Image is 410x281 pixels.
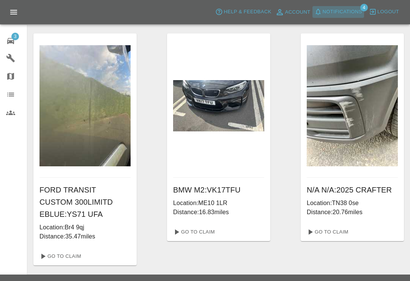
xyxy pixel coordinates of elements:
[39,184,131,220] h6: FORD TRANSIT CUSTOM 300LIMITD EBLUE : YS71 UFA
[5,3,23,21] button: Open drawer
[307,199,398,208] p: Location: TN38 0se
[312,6,364,18] button: Notifications
[367,6,401,18] button: Logout
[36,250,83,262] a: Go To Claim
[173,184,264,196] h6: BMW M2 : VK17TFU
[323,8,362,16] span: Notifications
[224,8,271,16] span: Help & Feedback
[360,4,368,11] span: 4
[170,226,217,238] a: Go To Claim
[307,184,398,196] h6: N/A N/A : 2025 CRAFTER
[285,8,311,17] span: Account
[11,33,19,40] span: 3
[173,208,264,217] p: Distance: 16.83 miles
[304,226,350,238] a: Go To Claim
[173,199,264,208] p: Location: ME10 1LR
[39,223,131,232] p: Location: Br4 9qj
[377,8,399,16] span: Logout
[39,232,131,241] p: Distance: 35.47 miles
[273,6,312,18] a: Account
[213,6,273,18] button: Help & Feedback
[307,208,398,217] p: Distance: 20.76 miles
